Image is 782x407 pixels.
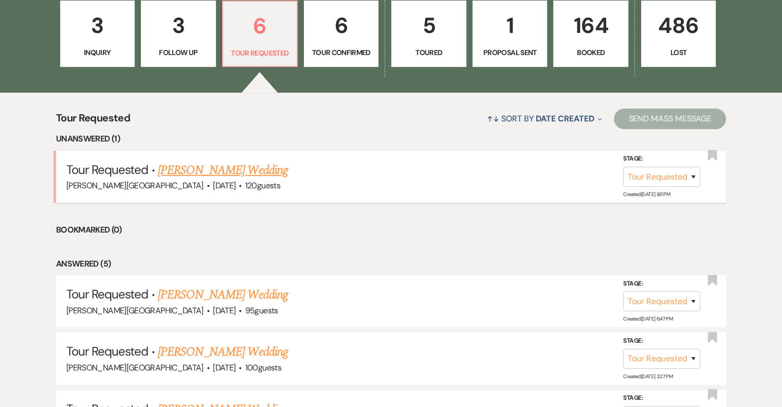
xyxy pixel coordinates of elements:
label: Stage: [623,393,700,404]
p: 1 [479,8,540,43]
li: Answered (5) [56,257,726,271]
span: [DATE] [213,305,235,316]
span: Date Created [536,113,594,124]
a: 5Toured [391,1,466,67]
p: Tour Requested [229,47,290,59]
label: Stage: [623,153,700,165]
p: Toured [398,47,459,58]
p: 5 [398,8,459,43]
p: Lost [648,47,709,58]
span: Created: [DATE] 9:11 PM [623,191,670,198]
a: [PERSON_NAME] Wedding [158,343,288,361]
p: 6 [311,8,372,43]
span: Tour Requested [56,110,130,132]
span: ↑↓ [487,113,499,124]
p: 164 [560,8,621,43]
li: Unanswered (1) [56,132,726,146]
span: [PERSON_NAME][GEOGRAPHIC_DATA] [66,305,204,316]
span: Tour Requested [66,286,149,302]
p: 3 [148,8,209,43]
p: 3 [67,8,128,43]
p: 6 [229,9,290,43]
span: [PERSON_NAME][GEOGRAPHIC_DATA] [66,180,204,191]
p: 486 [648,8,709,43]
span: [PERSON_NAME][GEOGRAPHIC_DATA] [66,362,204,373]
button: Send Mass Message [614,109,726,129]
button: Sort By Date Created [483,105,606,132]
p: Inquiry [67,47,128,58]
span: 95 guests [245,305,278,316]
a: 6Tour Requested [222,1,298,67]
a: 1Proposal Sent [472,1,547,67]
span: [DATE] [213,362,235,373]
li: Bookmarked (0) [56,223,726,237]
span: 100 guests [245,362,281,373]
a: [PERSON_NAME] Wedding [158,161,288,180]
a: 3Inquiry [60,1,135,67]
p: Follow Up [148,47,209,58]
span: Created: [DATE] 3:27 PM [623,373,672,379]
label: Stage: [623,335,700,347]
a: 486Lost [641,1,716,67]
a: [PERSON_NAME] Wedding [158,286,288,304]
a: 3Follow Up [141,1,215,67]
span: Tour Requested [66,343,149,359]
p: Booked [560,47,621,58]
a: 164Booked [553,1,628,67]
span: [DATE] [213,180,235,191]
label: Stage: [623,278,700,290]
p: Tour Confirmed [311,47,372,58]
a: 6Tour Confirmed [304,1,378,67]
span: 120 guests [245,180,280,191]
span: Tour Requested [66,162,149,178]
p: Proposal Sent [479,47,540,58]
span: Created: [DATE] 6:47 PM [623,315,672,322]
